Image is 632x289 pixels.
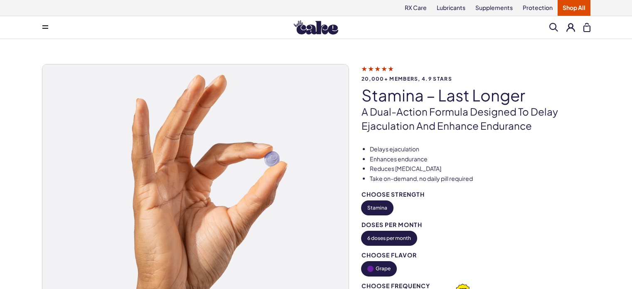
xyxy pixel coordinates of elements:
button: Stamina [361,201,393,215]
button: 6 doses per month [361,231,417,245]
div: Doses per Month [361,222,590,228]
div: Choose Frequency [361,283,590,289]
li: Delays ejaculation [370,145,590,153]
li: Take on-demand, no daily pill required [370,175,590,183]
p: A dual-action formula designed to delay ejaculation and enhance endurance [361,105,590,133]
span: 20,000+ members, 4.9 stars [361,76,590,82]
li: Reduces [MEDICAL_DATA] [370,165,590,173]
li: Enhances endurance [370,155,590,163]
div: Choose Strength [361,191,590,198]
h1: Stamina – Last Longer [361,86,590,104]
button: Grape [361,262,396,276]
div: Choose Flavor [361,252,590,258]
img: Hello Cake [294,20,338,35]
a: 20,000+ members, 4.9 stars [361,65,590,82]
